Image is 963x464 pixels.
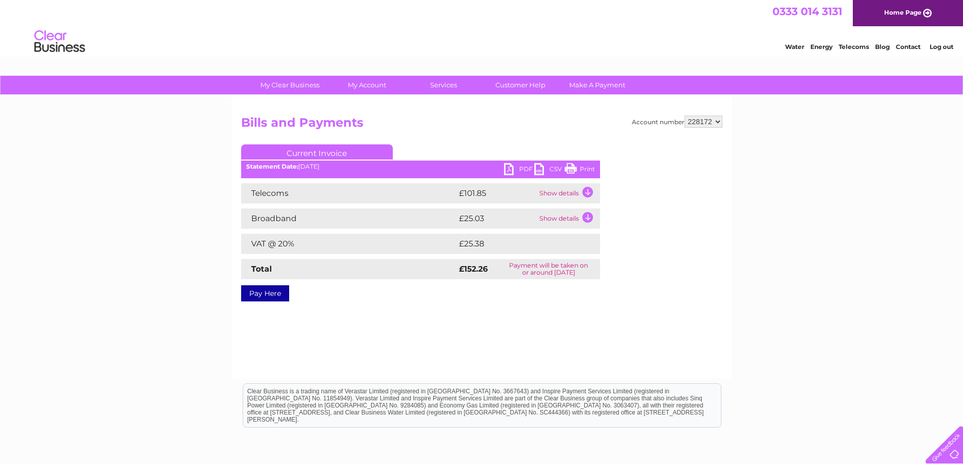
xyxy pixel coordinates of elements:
[243,6,721,49] div: Clear Business is a trading name of Verastar Limited (registered in [GEOGRAPHIC_DATA] No. 3667643...
[896,43,921,50] a: Contact
[537,183,600,203] td: Show details
[241,285,289,301] a: Pay Here
[456,183,537,203] td: £101.85
[251,264,272,274] strong: Total
[325,76,408,94] a: My Account
[810,43,833,50] a: Energy
[456,209,537,229] td: £25.03
[504,163,534,178] a: PDF
[34,26,85,57] img: logo.png
[772,5,842,18] a: 0333 014 3131
[241,209,456,229] td: Broadband
[537,209,600,229] td: Show details
[565,163,595,178] a: Print
[456,234,579,254] td: £25.38
[497,259,600,279] td: Payment will be taken on or around [DATE]
[241,163,600,170] div: [DATE]
[930,43,953,50] a: Log out
[241,116,722,135] h2: Bills and Payments
[241,234,456,254] td: VAT @ 20%
[248,76,332,94] a: My Clear Business
[402,76,485,94] a: Services
[556,76,639,94] a: Make A Payment
[839,43,869,50] a: Telecoms
[246,163,298,170] b: Statement Date:
[459,264,488,274] strong: £152.26
[241,144,393,160] a: Current Invoice
[479,76,562,94] a: Customer Help
[534,163,565,178] a: CSV
[632,116,722,128] div: Account number
[241,183,456,203] td: Telecoms
[875,43,890,50] a: Blog
[785,43,804,50] a: Water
